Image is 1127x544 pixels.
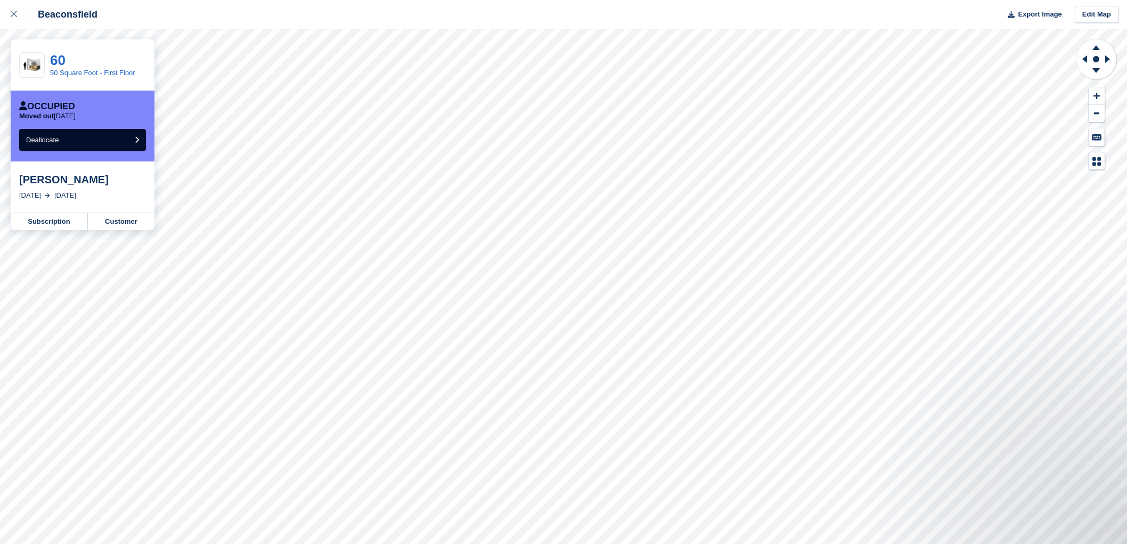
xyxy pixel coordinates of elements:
[1089,105,1105,123] button: Zoom Out
[1018,9,1061,20] span: Export Image
[1089,87,1105,105] button: Zoom In
[54,190,76,201] div: [DATE]
[19,101,75,112] div: Occupied
[1089,152,1105,170] button: Map Legend
[1089,128,1105,146] button: Keyboard Shortcuts
[19,190,41,201] div: [DATE]
[19,129,146,151] button: Deallocate
[28,8,97,21] div: Beaconsfield
[1001,6,1062,23] button: Export Image
[88,213,154,230] a: Customer
[19,112,54,120] span: Moved out
[20,56,44,75] img: 50-sqft-unit.jpg
[11,213,88,230] a: Subscription
[26,136,59,144] span: Deallocate
[19,173,146,186] div: [PERSON_NAME]
[50,52,66,68] a: 60
[45,193,50,198] img: arrow-right-light-icn-cde0832a797a2874e46488d9cf13f60e5c3a73dbe684e267c42b8395dfbc2abf.svg
[1075,6,1118,23] a: Edit Map
[50,69,135,77] a: 50 Square Foot - First Floor
[19,112,76,120] p: [DATE]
